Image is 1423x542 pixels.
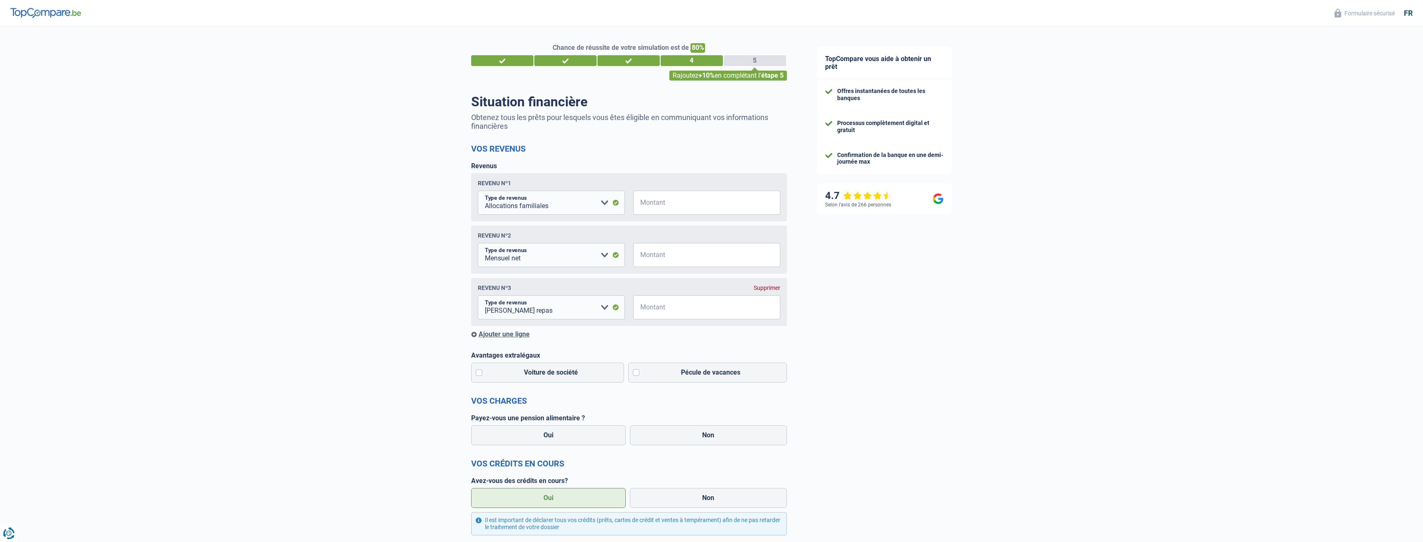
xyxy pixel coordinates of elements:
[471,477,787,485] label: Avez-vous des crédits en cours?
[10,8,81,18] img: TopCompare Logo
[691,43,705,53] span: 80%
[471,94,787,110] h1: Situation financière
[597,55,660,66] div: 3
[553,44,689,52] span: Chance de réussite de votre simulation est de
[471,113,787,130] p: Obtenez tous les prêts pour lesquels vous êtes éligible en communiquant vos informations financières
[534,55,597,66] div: 2
[669,71,787,81] div: Rajoutez en complétant l'
[761,71,784,79] span: étape 5
[817,47,952,79] div: TopCompare vous aide à obtenir un prêt
[837,88,944,102] div: Offres instantanées de toutes les banques
[661,55,723,66] div: 4
[628,363,787,383] label: Pécule de vacances
[471,414,787,422] label: Payez-vous une pension alimentaire ?
[471,351,787,359] label: Avantages extralégaux
[471,459,787,468] h2: Vos crédits en cours
[724,55,786,66] div: 5
[837,152,944,166] div: Confirmation de la banque en une demi-journée max
[630,425,787,445] label: Non
[471,425,626,445] label: Oui
[471,162,497,170] label: Revenus
[471,512,787,535] div: Il est important de déclarer tous vos crédits (prêts, cartes de crédit et ventes à tempérament) a...
[633,191,644,215] span: €
[837,120,944,134] div: Processus complètement digital et gratuit
[471,488,626,508] label: Oui
[471,363,624,383] label: Voiture de société
[825,190,892,202] div: 4.7
[825,202,891,208] div: Selon l’avis de 266 personnes
[1330,6,1400,20] button: Formulaire sécurisé
[471,396,787,406] h2: Vos charges
[478,284,511,291] div: Revenu nº3
[471,330,787,338] div: Ajouter une ligne
[633,243,644,267] span: €
[1404,9,1413,18] div: fr
[698,71,715,79] span: +10%
[630,488,787,508] label: Non
[478,232,511,239] div: Revenu nº2
[471,144,787,154] h2: Vos revenus
[633,295,644,319] span: €
[754,284,780,291] div: Supprimer
[471,55,533,66] div: 1
[478,180,511,186] div: Revenu nº1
